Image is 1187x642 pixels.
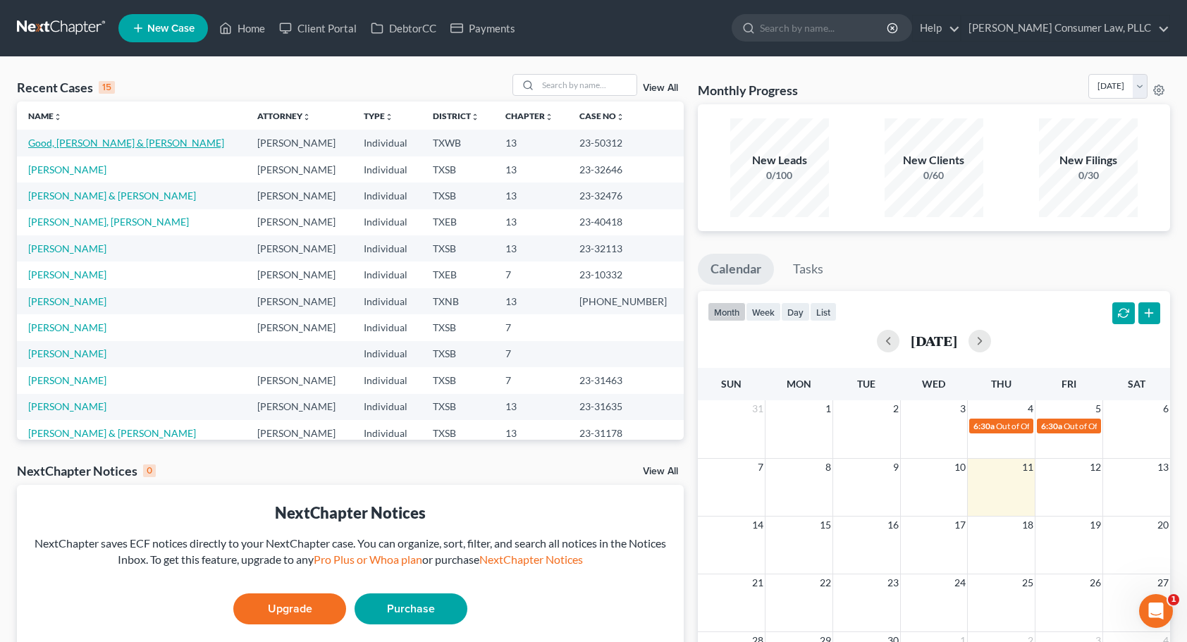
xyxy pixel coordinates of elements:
[1021,459,1035,476] span: 11
[751,574,765,591] span: 21
[1156,574,1170,591] span: 27
[1088,574,1102,591] span: 26
[352,288,422,314] td: Individual
[1156,459,1170,476] span: 13
[28,295,106,307] a: [PERSON_NAME]
[28,163,106,175] a: [PERSON_NAME]
[352,394,422,420] td: Individual
[17,462,156,479] div: NextChapter Notices
[1088,459,1102,476] span: 12
[246,420,352,446] td: [PERSON_NAME]
[1168,594,1179,605] span: 1
[857,378,875,390] span: Tue
[818,517,832,533] span: 15
[352,235,422,261] td: Individual
[422,394,494,420] td: TXSB
[756,459,765,476] span: 7
[28,111,62,121] a: Nameunfold_more
[28,400,106,412] a: [PERSON_NAME]
[1162,400,1170,417] span: 6
[28,502,672,524] div: NextChapter Notices
[494,261,568,288] td: 7
[545,113,553,121] i: unfold_more
[1088,517,1102,533] span: 19
[1094,400,1102,417] span: 5
[1026,400,1035,417] span: 4
[422,420,494,446] td: TXSB
[233,593,346,624] a: Upgrade
[568,420,684,446] td: 23-31178
[143,464,156,477] div: 0
[99,81,115,94] div: 15
[246,367,352,393] td: [PERSON_NAME]
[302,113,311,121] i: unfold_more
[698,254,774,285] a: Calendar
[751,517,765,533] span: 14
[885,152,983,168] div: New Clients
[422,261,494,288] td: TXEB
[643,467,678,476] a: View All
[28,137,224,149] a: Good, [PERSON_NAME] & [PERSON_NAME]
[422,130,494,156] td: TXWB
[28,536,672,568] div: NextChapter saves ECF notices directly to your NextChapter case. You can organize, sort, filter, ...
[147,23,195,34] span: New Case
[494,130,568,156] td: 13
[494,209,568,235] td: 13
[1139,594,1173,628] iframe: Intercom live chat
[352,156,422,183] td: Individual
[568,261,684,288] td: 23-10332
[246,288,352,314] td: [PERSON_NAME]
[1039,168,1138,183] div: 0/30
[314,553,422,566] a: Pro Plus or Whoa plan
[422,209,494,235] td: TXEB
[352,209,422,235] td: Individual
[568,235,684,261] td: 23-32113
[568,394,684,420] td: 23-31635
[1128,378,1145,390] span: Sat
[1041,421,1062,431] span: 6:30a
[479,553,583,566] a: NextChapter Notices
[364,111,393,121] a: Typeunfold_more
[953,517,967,533] span: 17
[818,574,832,591] span: 22
[746,302,781,321] button: week
[953,459,967,476] span: 10
[422,288,494,314] td: TXNB
[1062,378,1076,390] span: Fri
[494,394,568,420] td: 13
[494,288,568,314] td: 13
[892,400,900,417] span: 2
[28,347,106,359] a: [PERSON_NAME]
[28,268,106,280] a: [PERSON_NAME]
[494,314,568,340] td: 7
[352,341,422,367] td: Individual
[1021,517,1035,533] span: 18
[422,156,494,183] td: TXSB
[568,130,684,156] td: 23-50312
[824,400,832,417] span: 1
[433,111,479,121] a: Districtunfold_more
[1021,574,1035,591] span: 25
[781,302,810,321] button: day
[568,288,684,314] td: [PHONE_NUMBER]
[911,333,957,348] h2: [DATE]
[494,420,568,446] td: 13
[246,183,352,209] td: [PERSON_NAME]
[352,261,422,288] td: Individual
[352,183,422,209] td: Individual
[922,378,945,390] span: Wed
[892,459,900,476] span: 9
[494,235,568,261] td: 13
[422,341,494,367] td: TXSB
[959,400,967,417] span: 3
[352,314,422,340] td: Individual
[212,16,272,41] a: Home
[246,156,352,183] td: [PERSON_NAME]
[246,209,352,235] td: [PERSON_NAME]
[28,427,196,439] a: [PERSON_NAME] & [PERSON_NAME]
[352,420,422,446] td: Individual
[422,314,494,340] td: TXSB
[568,367,684,393] td: 23-31463
[730,152,829,168] div: New Leads
[730,168,829,183] div: 0/100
